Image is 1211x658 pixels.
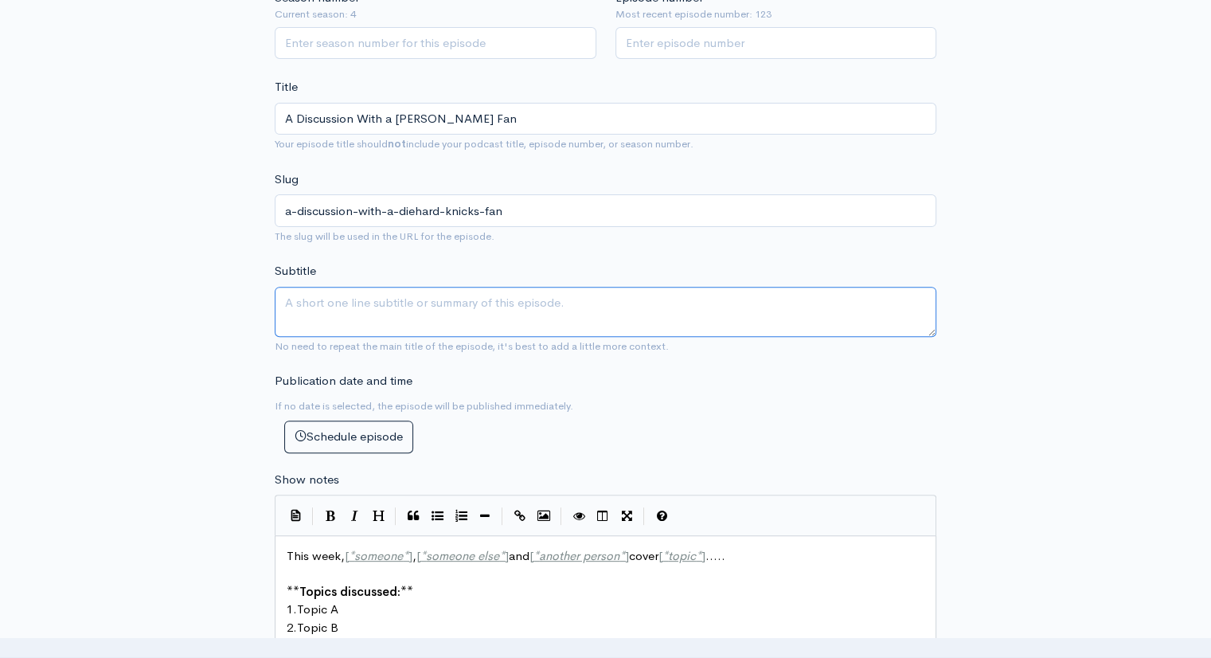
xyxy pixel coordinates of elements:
[283,503,307,527] button: Insert Show Notes Template
[275,27,596,60] input: Enter season number for this episode
[366,504,390,528] button: Heading
[395,507,397,526] i: |
[275,6,596,22] small: Current season: 4
[275,229,494,243] small: The slug will be used in the URL for the episode.
[625,548,629,563] span: ]
[658,548,662,563] span: [
[275,262,316,280] label: Subtitle
[299,584,400,599] span: Topics discussed:
[502,507,503,526] i: |
[701,548,705,563] span: ]
[505,548,509,563] span: ]
[668,548,696,563] span: topic
[354,548,403,563] span: someone
[508,504,532,528] button: Create Link
[275,372,412,390] label: Publication date and time
[275,399,573,413] small: If no date is selected, the episode will be published immediately.
[275,471,339,489] label: Show notes
[312,507,314,526] i: |
[426,548,499,563] span: someone else
[615,6,937,22] small: Most recent episode number: 123
[287,548,725,563] span: This week, , and cover .....
[275,339,669,353] small: No need to repeat the main title of the episode, it's best to add a little more context.
[539,548,619,563] span: another person
[318,504,342,528] button: Bold
[287,620,297,635] span: 2.
[401,504,425,528] button: Quote
[287,601,297,617] span: 1.
[561,507,562,526] i: |
[643,507,645,526] i: |
[449,504,473,528] button: Numbered List
[275,194,936,227] input: title-of-episode
[473,504,497,528] button: Insert Horizontal Line
[615,27,937,60] input: Enter episode number
[345,548,349,563] span: [
[297,620,338,635] span: Topic B
[275,78,298,96] label: Title
[591,504,615,528] button: Toggle Side by Side
[275,170,299,189] label: Slug
[275,137,693,151] small: Your episode title should include your podcast title, episode number, or season number.
[297,601,338,617] span: Topic A
[650,504,674,528] button: Markdown Guide
[388,137,406,151] strong: not
[275,103,936,135] input: What is the episode's title?
[284,421,413,453] button: Schedule episode
[425,504,449,528] button: Generic List
[567,504,591,528] button: Toggle Preview
[416,548,420,563] span: [
[408,548,412,563] span: ]
[529,548,533,563] span: [
[342,504,366,528] button: Italic
[615,504,639,528] button: Toggle Fullscreen
[532,504,556,528] button: Insert Image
